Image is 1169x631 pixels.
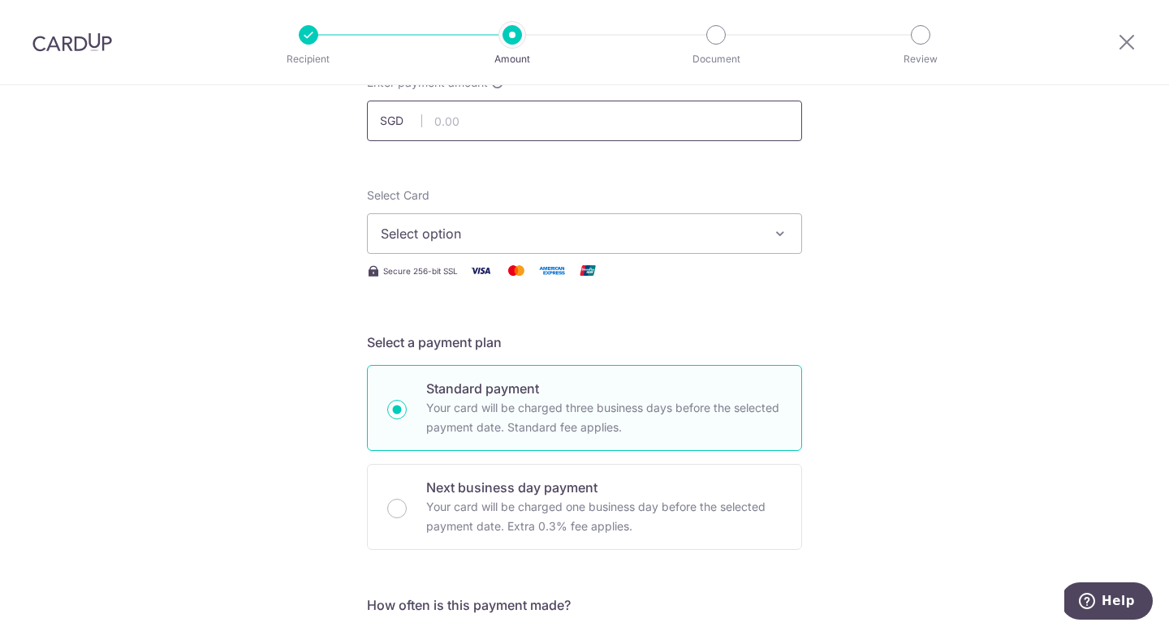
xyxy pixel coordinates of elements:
p: Amount [452,51,572,67]
input: 0.00 [367,101,802,141]
p: Recipient [248,51,369,67]
p: Your card will be charged three business days before the selected payment date. Standard fee appl... [426,398,782,437]
p: Standard payment [426,379,782,398]
img: CardUp [32,32,112,52]
img: American Express [536,260,568,281]
img: Visa [464,260,497,281]
img: Union Pay [572,260,604,281]
p: Review [861,51,981,67]
p: Document [656,51,776,67]
iframe: Opens a widget where you can find more information [1064,582,1153,623]
span: Secure 256-bit SSL [383,264,458,277]
span: Select option [381,224,759,243]
span: SGD [380,113,422,129]
img: Mastercard [500,260,533,281]
p: Your card will be charged one business day before the selected payment date. Extra 0.3% fee applies. [426,497,782,536]
span: translation missing: en.payables.payment_networks.credit_card.summary.labels.select_card [367,188,429,202]
h5: How often is this payment made? [367,595,802,615]
p: Next business day payment [426,478,782,497]
button: Select option [367,213,802,254]
h5: Select a payment plan [367,333,802,352]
